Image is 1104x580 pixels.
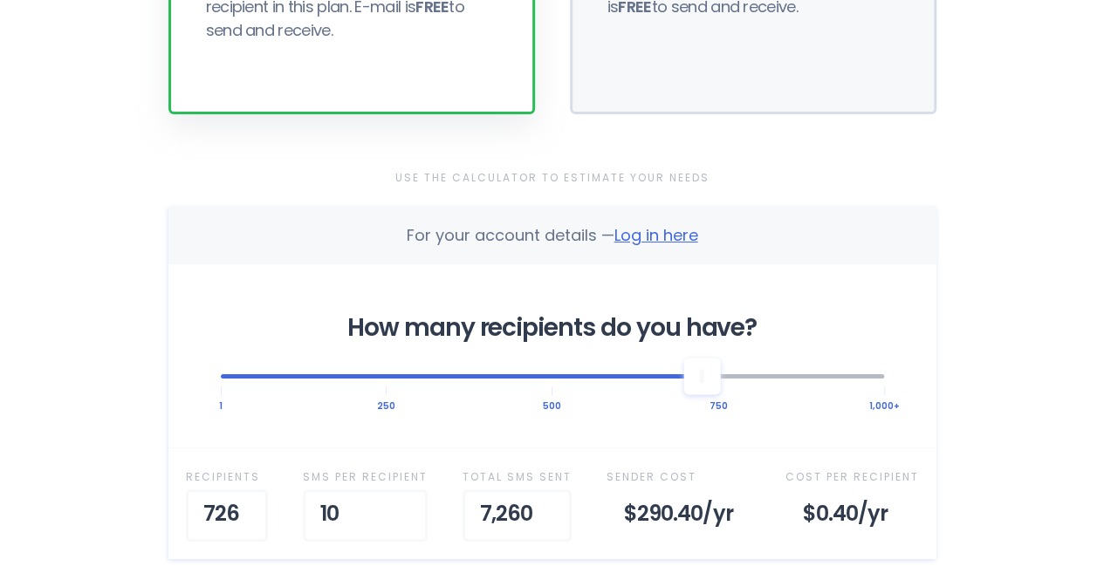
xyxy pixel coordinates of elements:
div: Total SMS Sent [463,466,572,488]
div: $0.40 /yr [785,489,919,542]
div: SMS per Recipient [303,466,428,488]
div: Cost Per Recipient [785,466,919,488]
div: 10 [303,489,428,542]
div: For your account details — [407,224,698,247]
div: Sender Cost [607,466,751,488]
div: 726 [186,489,268,542]
div: $290.40 /yr [607,489,751,542]
span: Log in here [614,224,698,246]
div: Use the Calculator to Estimate Your Needs [168,167,936,189]
div: Recipient s [186,466,268,488]
div: How many recipients do you have? [221,317,884,339]
div: 7,260 [463,489,572,542]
